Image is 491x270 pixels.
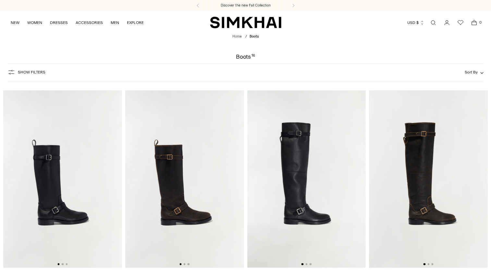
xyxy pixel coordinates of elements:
div: / [245,34,247,39]
a: ACCESSORIES [76,16,103,30]
a: EXPLORE [127,16,144,30]
span: 0 [477,19,483,25]
button: Go to slide 1 [423,263,425,265]
button: Go to slide 3 [310,263,312,265]
a: Open cart modal [468,16,481,29]
button: Go to slide 3 [188,263,190,265]
img: Noah Leather Over The Knee Boot [369,90,488,268]
img: Noah Moto Leather Boot [125,90,244,268]
img: Noah Leather Over The Knee Boot [247,90,366,268]
div: 16 [252,54,255,60]
button: Go to slide 2 [183,263,185,265]
span: Sort By [465,70,478,74]
span: Boots [250,34,259,39]
button: Go to slide 1 [57,263,59,265]
button: Show Filters [7,67,45,77]
button: Sort By [465,69,484,76]
a: Wishlist [454,16,467,29]
button: Go to slide 2 [62,263,64,265]
a: Discover the new Fall Collection [221,3,271,8]
button: Go to slide 2 [427,263,429,265]
span: Show Filters [18,70,45,74]
a: SIMKHAI [210,16,281,29]
a: Home [232,34,242,39]
img: Noah Moto Leather Boot [3,90,122,268]
button: Go to slide 1 [179,263,181,265]
h1: Boots [236,54,255,60]
a: Open search modal [427,16,440,29]
a: NEW [11,16,19,30]
a: Go to the account page [440,16,453,29]
button: Go to slide 1 [301,263,303,265]
a: WOMEN [27,16,42,30]
button: Go to slide 3 [66,263,68,265]
button: Go to slide 2 [305,263,307,265]
nav: breadcrumbs [232,34,259,39]
button: Go to slide 3 [431,263,433,265]
button: USD $ [407,16,424,30]
a: DRESSES [50,16,68,30]
a: MEN [111,16,119,30]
